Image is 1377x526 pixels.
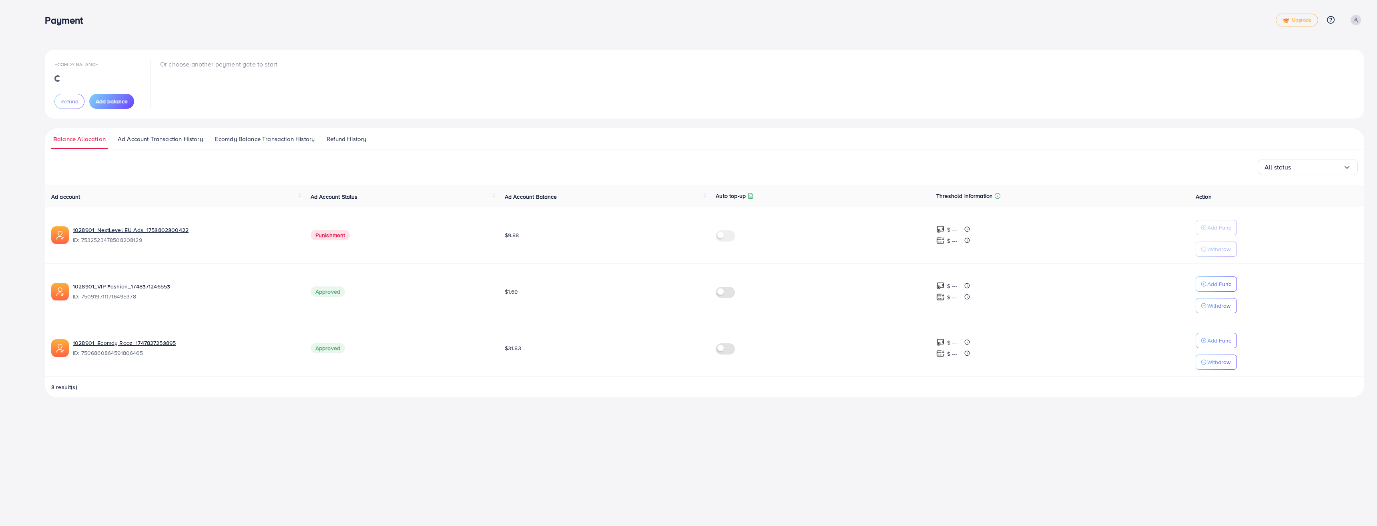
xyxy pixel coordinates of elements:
[60,97,78,105] span: Refund
[118,135,203,143] span: Ad Account Transaction History
[947,281,957,291] p: $ ---
[51,193,80,201] span: Ad account
[936,349,945,358] img: top-up amount
[51,339,69,357] img: ic-ads-acc.e4c84228.svg
[45,14,89,26] h3: Payment
[311,193,358,201] span: Ad Account Status
[947,236,957,246] p: $ ---
[160,59,277,69] p: Or choose another payment gate to start
[73,236,298,244] span: ID: 7532523478508208129
[1207,301,1230,310] p: Withdraw
[1265,161,1291,173] span: All status
[505,344,521,352] span: $31.83
[936,338,945,347] img: top-up amount
[311,286,345,297] span: Approved
[1207,279,1232,289] p: Add Fund
[311,343,345,353] span: Approved
[89,94,134,109] button: Add balance
[1283,18,1289,23] img: tick
[96,97,128,105] span: Add balance
[311,230,350,240] span: Punishment
[53,135,106,143] span: Balance Allocation
[51,283,69,300] img: ic-ads-acc.e4c84228.svg
[1196,355,1237,370] button: Withdraw
[1207,244,1230,254] p: Withdraw
[1291,161,1343,173] input: Search for option
[327,135,366,143] span: Refund History
[1196,276,1237,292] button: Add Fund
[947,292,957,302] p: $ ---
[936,282,945,290] img: top-up amount
[1283,17,1311,23] span: Upgrade
[936,191,993,201] p: Threshold information
[51,226,69,244] img: ic-ads-acc.e4c84228.svg
[1207,336,1232,345] p: Add Fund
[1276,14,1318,26] a: tickUpgrade
[54,61,98,68] span: Ecomdy Balance
[505,231,519,239] span: $9.88
[73,226,298,234] a: 1028901_NextLevel EU Ads_1753802300422
[1258,159,1358,175] div: Search for option
[73,339,298,347] a: 1028901_Ecomdy Rooz_1747827253895
[947,225,957,234] p: $ ---
[936,236,945,245] img: top-up amount
[947,349,957,359] p: $ ---
[505,193,557,201] span: Ad Account Balance
[1196,333,1237,348] button: Add Fund
[73,282,298,290] a: 1028901_VIP Fashion_1748371246553
[73,292,298,300] span: ID: 7509197111716495378
[505,288,518,296] span: $1.69
[1196,242,1237,257] button: Withdraw
[716,191,746,201] p: Auto top-up
[215,135,315,143] span: Ecomdy Balance Transaction History
[936,293,945,301] img: top-up amount
[73,349,298,357] span: ID: 7506860864591806465
[73,339,298,357] div: <span class='underline'>1028901_Ecomdy Rooz_1747827253895</span></br>7506860864591806465
[73,226,298,244] div: <span class='underline'>1028901_NextLevel EU Ads_1753802300422</span></br>7532523478508208129
[73,282,298,301] div: <span class='underline'>1028901_VIP Fashion_1748371246553</span></br>7509197111716495378
[1196,193,1212,201] span: Action
[51,383,77,391] span: 3 result(s)
[1207,357,1230,367] p: Withdraw
[1207,223,1232,232] p: Add Fund
[936,225,945,234] img: top-up amount
[1196,298,1237,313] button: Withdraw
[947,338,957,347] p: $ ---
[54,94,84,109] button: Refund
[1196,220,1237,235] button: Add Fund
